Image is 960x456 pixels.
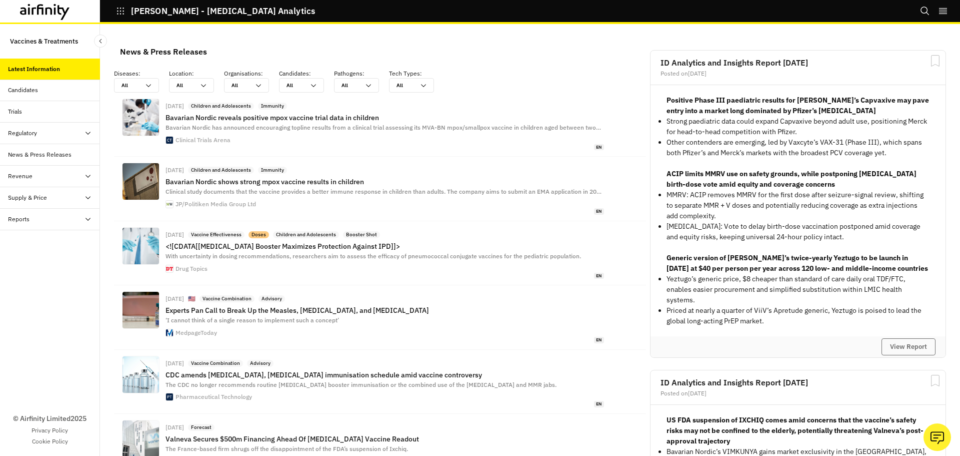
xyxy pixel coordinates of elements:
p: Other contenders are emerging, led by Vaxcyte’s VAX-31 (Phase III), which spans both Pfizer’s and... [666,137,929,158]
img: https%3A%2F%2Fphotos.watchmedier.dk%2FImages%2F18613769%2Fojjdzv%2FALTERNATES%2Fschema-16_9%2Fbav... [122,163,159,200]
p: Children and Adolescents [191,167,251,174]
p: Pathogens : [334,69,389,78]
p: [PERSON_NAME] - [MEDICAL_DATA] Analytics [131,7,315,16]
span: en [594,208,604,215]
div: Latest Information [8,65,60,74]
p: Location : [169,69,224,78]
div: [DATE] [165,167,184,173]
p: [MEDICAL_DATA]: Vote to delay birth-dose vaccination postponed amid coverage and equity risks, ke... [666,221,929,242]
span: With uncertainty in dosing recommendations, researchers aim to assess the efficacy of pneumococca... [165,252,581,260]
div: [DATE] [165,232,184,238]
div: [DATE] [165,296,184,302]
span: Bavarian Nordic has announced encouraging topline results from a clinical trial assessing its MVA... [165,124,601,131]
div: MedpageToday [175,330,217,336]
p: Diseases : [114,69,169,78]
span: en [594,337,604,343]
span: The CDC no longer recommends routine [MEDICAL_DATA] booster immunisation or the combined use of t... [165,381,556,388]
strong: ACIP limits MMRV use on safety grounds, while postponing [MEDICAL_DATA] birth-dose vote amid equi... [666,169,916,189]
div: [DATE] [165,103,184,109]
p: Organisations : [224,69,279,78]
div: Clinical Trials Arena [175,137,230,143]
p: Booster Shot [346,231,377,238]
p: Immunity [261,167,284,174]
img: favicon.ico [166,265,173,272]
img: 117835.jpg [122,292,159,328]
div: [DATE] [165,360,184,366]
p: Bavarian Nordic shows strong mpox vaccine results in children [165,178,604,186]
div: Posted on [DATE] [660,390,935,396]
span: ‘I cannot think of a single reason to implement such a concept’ [165,316,339,324]
div: Trials [8,107,22,116]
img: CTA-2-08-10-25-shutterstock_2278759293.jpg [122,99,159,136]
a: Privacy Policy [31,426,68,435]
p: Bavarian Nordic reveals positive mpox vaccine trial data in children [165,114,604,122]
p: Vaccine Combination [202,295,251,302]
p: MMRV: ACIP removes MMRV for the first dose after seizure-signal review, shifting to separate MMR ... [666,190,929,221]
div: Regulatory [8,129,37,138]
p: © Airfinity Limited 2025 [13,413,86,424]
div: News & Press Releases [8,150,71,159]
span: Clinical study documents that the vaccine provides a better immune response in children than adul... [165,188,601,195]
p: Vaccine Effectiveness [191,231,241,238]
a: Cookie Policy [32,437,68,446]
p: Children and Adolescents [191,103,251,110]
p: Immunity [261,103,284,110]
button: Close Sidebar [94,35,107,48]
a: [DATE]Children and AdolescentsImmunityBavarian Nordic reveals positive mpox vaccine trial data in... [114,93,646,157]
p: Vaccines & Treatments [10,32,78,51]
img: cropped-Pharmaceutical-Technology-Favicon-300x300.png [166,393,173,400]
span: en [594,144,604,151]
p: Forecast [191,424,211,431]
button: [PERSON_NAME] - [MEDICAL_DATA] Analytics [116,3,315,20]
img: cropped-Clinical-Trials-Arena-270x270.png [166,137,173,144]
a: [DATE]Vaccine CombinationAdvisoryCDC amends [MEDICAL_DATA], [MEDICAL_DATA] immunisation schedule ... [114,350,646,414]
p: Valneva Secures $500m Financing Ahead Of [MEDICAL_DATA] Vaccine Readout [165,435,604,443]
div: Pharmaceutical Technology [175,394,252,400]
p: CDC amends [MEDICAL_DATA], [MEDICAL_DATA] immunisation schedule amid vaccine controversy [165,371,604,379]
p: Advisory [261,295,282,302]
a: [DATE]Vaccine EffectivenessDosesChildren and AdolescentsBooster Shot<![CDATA[[MEDICAL_DATA] Boost... [114,221,646,285]
div: News & Press Releases [120,44,207,59]
svg: Bookmark Report [929,55,941,67]
img: favicon-32x32.png [166,201,173,208]
a: [DATE]Children and AdolescentsImmunityBavarian Nordic shows strong mpox vaccine results in childr... [114,157,646,221]
h2: ID Analytics and Insights Report [DATE] [660,59,935,67]
img: shutterstock_1831292953.jpg [122,356,159,393]
div: [DATE] [165,424,184,430]
span: The France-based firm shrugs off the disappointment of the FDA’s suspension of Ixchiq. [165,445,408,452]
h2: ID Analytics and Insights Report [DATE] [660,378,935,386]
strong: Generic version of [PERSON_NAME]’s twice-yearly Yeztugo to be launch in [DATE] at $40 per person ... [666,253,928,273]
p: Candidates : [279,69,334,78]
button: Search [920,3,930,20]
div: Reports [8,215,29,224]
strong: Positive Phase III paediatric results for [PERSON_NAME]’s Capvaxive may pave entry into a market ... [666,96,929,115]
p: Yeztugo’s generic price, $8 cheaper than standard of care daily oral TDF/FTC, enables easier proc... [666,274,929,305]
button: View Report [881,338,935,355]
div: Candidates [8,86,38,95]
div: Posted on [DATE] [660,71,935,77]
p: Experts Pan Call to Break Up the Measles, [MEDICAL_DATA], and [MEDICAL_DATA] [165,306,604,314]
strong: US FDA suspension of IXCHIQ comes amid concerns that the vaccine’s safety risks may not be confin... [666,415,923,445]
button: Ask our analysts [923,423,951,451]
span: en [594,273,604,279]
p: Tech Types : [389,69,444,78]
img: favicon.svg [166,329,173,336]
div: Drug Topics [175,266,207,272]
div: Supply & Price [8,193,47,202]
p: Advisory [250,360,270,367]
p: Strong paediatric data could expand Capvaxive beyond adult use, positioning Merck for head-to-hea... [666,116,929,137]
p: Children and Adolescents [276,231,336,238]
div: JP/Politiken Media Group Ltd [175,201,256,207]
p: Priced at nearly a quarter of ViiV’s Apretude generic, Yeztugo is poised to lead the global long-... [666,305,929,326]
p: Doses [251,231,266,238]
svg: Bookmark Report [929,374,941,387]
p: 🇺🇸 [188,295,195,303]
div: Revenue [8,172,32,181]
p: <![CDATA[[MEDICAL_DATA] Booster Maximizes Protection Against IPD]]> [165,242,604,250]
img: 526daea5bd1d324537207b3b2645f47d83ea942f-1799x1200.jpg [122,228,159,264]
span: en [594,401,604,407]
a: [DATE]🇺🇸Vaccine CombinationAdvisoryExperts Pan Call to Break Up the Measles, [MEDICAL_DATA], and ... [114,285,646,349]
p: Vaccine Combination [191,360,240,367]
